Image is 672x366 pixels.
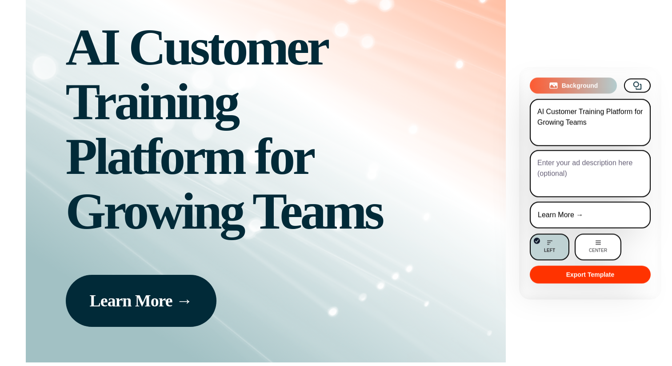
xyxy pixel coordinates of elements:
span: Learn More → [90,291,192,310]
span: Background [562,81,598,90]
div: AI Customer Training Platform for Growing Teams [66,20,384,238]
button: Export Template [530,265,651,283]
textarea: AI Customer Training Platform for Growing Teams [530,99,651,146]
input: Enter your CTA text here... [530,201,651,228]
iframe: Chat Widget [628,323,672,366]
button: Learn More → [66,275,216,327]
span: Left [544,246,555,255]
span: Center [589,246,607,255]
